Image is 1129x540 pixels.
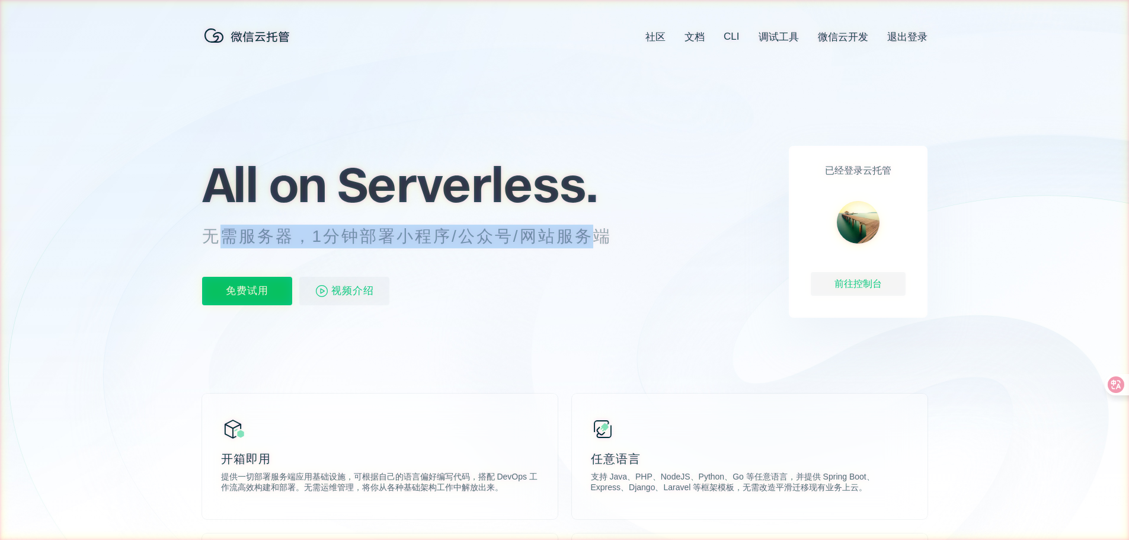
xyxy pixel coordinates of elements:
[887,30,927,44] a: 退出登录
[591,472,909,496] p: 支持 Java、PHP、NodeJS、Python、Go 等任意语言，并提供 Spring Boot、Express、Django、Laravel 等框架模板，无需改造平滑迁移现有业务上云。
[818,30,868,44] a: 微信云开发
[202,155,326,214] span: All on
[724,31,739,43] a: CLI
[202,277,292,305] p: 免费试用
[759,30,799,44] a: 调试工具
[685,30,705,44] a: 文档
[202,225,634,248] p: 无需服务器，1分钟部署小程序/公众号/网站服务端
[331,277,374,305] span: 视频介绍
[825,165,891,177] p: 已经登录云托管
[645,30,666,44] a: 社区
[811,272,906,296] div: 前往控制台
[591,450,909,467] p: 任意语言
[337,155,597,214] span: Serverless.
[315,284,329,298] img: video_play.svg
[221,450,539,467] p: 开箱即用
[202,24,297,47] img: 微信云托管
[221,472,539,496] p: 提供一切部署服务端应用基础设施，可根据自己的语言偏好编写代码，搭配 DevOps 工作流高效构建和部署。无需运维管理，将你从各种基础架构工作中解放出来。
[202,39,297,49] a: 微信云托管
